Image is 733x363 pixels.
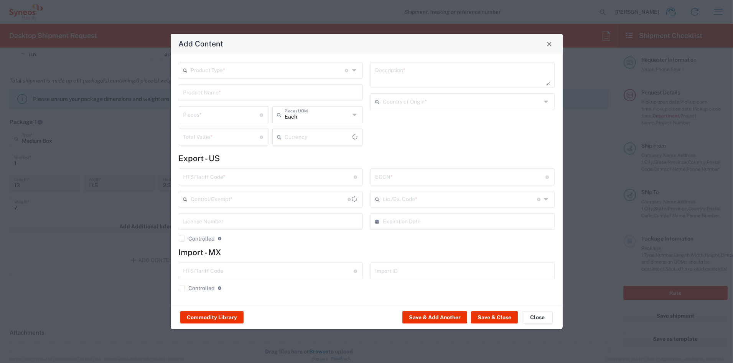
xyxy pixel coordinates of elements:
[471,311,518,323] button: Save & Close
[544,38,555,49] button: Close
[179,285,215,291] label: Controlled
[179,247,555,257] h4: Import - MX
[179,153,555,163] h4: Export - US
[402,311,467,323] button: Save & Add Another
[179,236,215,242] label: Controlled
[522,311,553,323] button: Close
[178,38,223,49] h4: Add Content
[180,311,244,323] button: Commodity Library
